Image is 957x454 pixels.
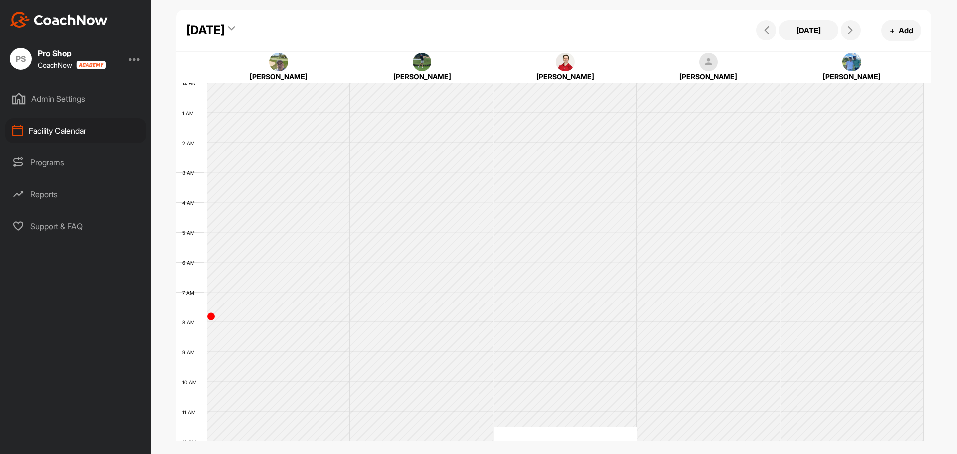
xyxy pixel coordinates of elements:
div: 9 AM [176,349,205,355]
div: 3 AM [176,170,205,176]
div: [PERSON_NAME] [363,71,481,82]
img: CoachNow acadmey [76,61,106,69]
button: +Add [881,20,921,41]
div: 6 AM [176,260,205,266]
div: [PERSON_NAME] [506,71,624,82]
div: 1 AM [176,110,204,116]
div: Facility Calendar [5,118,146,143]
div: 10 AM [176,379,207,385]
div: CoachNow [38,61,106,69]
div: [PERSON_NAME] [649,71,768,82]
img: square_default-ef6cabf814de5a2bf16c804365e32c732080f9872bdf737d349900a9daf73cf9.png [699,53,718,72]
div: Admin Settings [5,86,146,111]
div: Pro Shop [38,49,106,57]
img: square_4b407b35e989d55f3d3b224a3b9ffcf6.jpg [842,53,861,72]
div: Reports [5,182,146,207]
div: 8 AM [176,319,205,325]
div: 7 AM [176,290,204,296]
div: Programs [5,150,146,175]
div: [DATE] [186,21,225,39]
div: 2 AM [176,140,205,146]
div: 4 AM [176,200,205,206]
div: 12 AM [176,80,207,86]
span: + [890,25,895,36]
img: square_1ba95a1c99e6952c22ea10d324b08980.jpg [413,53,432,72]
div: 11 AM [176,409,206,415]
div: 5 AM [176,230,205,236]
div: [PERSON_NAME] [793,71,911,82]
button: [DATE] [779,20,838,40]
div: 12 PM [176,439,206,445]
img: square_35322a8c203840fbb0b11e7a66f8ca14.jpg [269,53,288,72]
img: CoachNow [10,12,108,28]
div: [PERSON_NAME] [220,71,338,82]
img: square_d106af1cbb243ddbf65b256467a49084.jpg [556,53,575,72]
div: Support & FAQ [5,214,146,239]
div: PS [10,48,32,70]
